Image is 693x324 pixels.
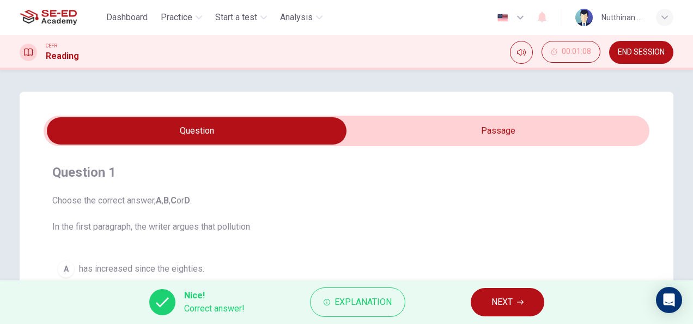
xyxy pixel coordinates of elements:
button: Start a test [211,8,271,27]
button: 00:01:08 [542,41,600,63]
button: END SESSION [609,41,673,64]
h4: Question 1 [52,164,641,181]
b: B [163,195,169,206]
button: Practice [156,8,206,27]
h1: Reading [46,50,79,63]
img: Profile picture [575,9,593,26]
div: Open Intercom Messenger [656,287,682,313]
a: SE-ED Academy logo [20,7,102,28]
span: Choose the correct answer, , , or . In the first paragraph, the writer argues that pollution [52,194,641,233]
span: Dashboard [106,11,148,24]
button: Analysis [276,8,327,27]
img: en [496,14,509,22]
span: NEXT [491,295,513,310]
div: Mute [510,41,533,64]
button: Explanation [310,287,405,317]
span: Start a test [215,11,257,24]
b: A [156,195,162,206]
img: SE-ED Academy logo [20,7,77,28]
span: END SESSION [618,48,665,57]
span: Correct answer! [184,302,245,315]
span: Nice! [184,289,245,302]
button: NEXT [471,288,544,316]
span: CEFR [46,42,57,50]
div: Hide [542,41,600,64]
span: 00:01:08 [562,47,591,56]
button: Dashboard [102,8,152,27]
span: Practice [161,11,192,24]
b: D [184,195,190,206]
span: Explanation [335,295,392,310]
span: Analysis [280,11,313,24]
div: Nutthinan Chinnapan [601,11,643,24]
b: C [171,195,177,206]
